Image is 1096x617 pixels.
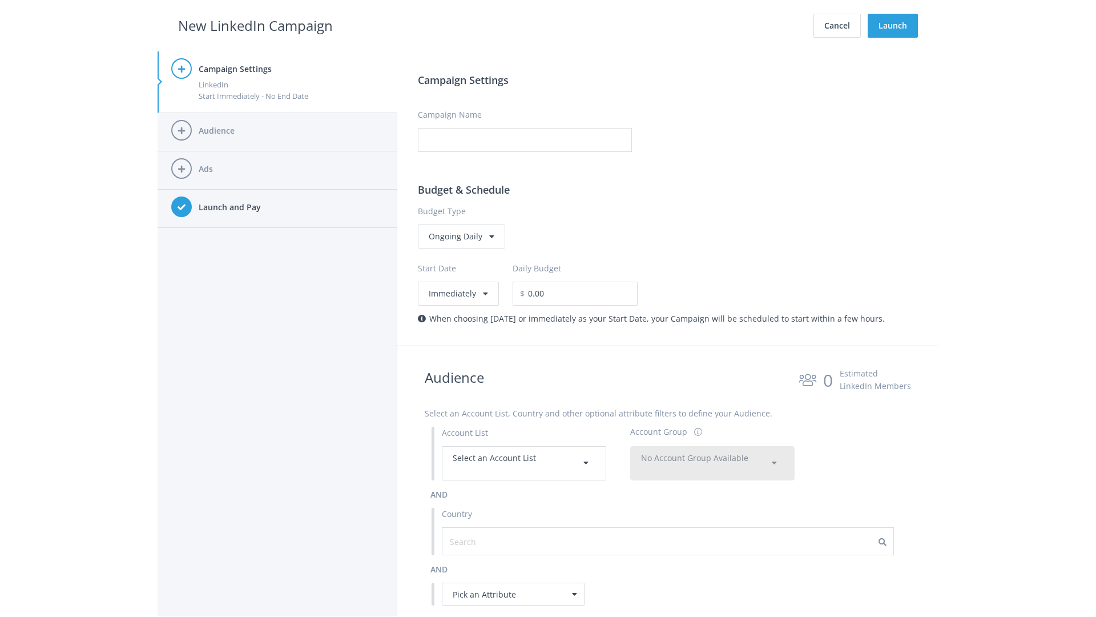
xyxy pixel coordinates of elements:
[418,205,918,218] label: Budget Type
[425,367,484,394] h2: Audience
[418,312,918,325] div: When choosing [DATE] or immediately as your Start Date, your Campaign will be scheduled to start ...
[823,367,833,394] div: 0
[430,564,448,575] span: and
[199,125,384,137] h4: Audience
[868,14,918,38] button: Launch
[418,282,499,306] button: Immediately
[199,201,384,214] h4: Launch and Pay
[641,452,748,463] span: No Account Group Available
[513,282,525,306] span: $
[418,225,505,249] div: Ongoing Daily
[630,426,687,438] div: Account Group
[418,72,918,88] h3: Campaign Settings
[813,14,861,38] button: Cancel
[453,452,595,475] div: Select an Account List
[442,583,585,606] div: Pick an Attribute
[425,407,772,420] label: Select an Account List, Country and other optional attribute filters to define your Audience.
[641,452,784,475] div: No Account Group Available
[450,535,552,548] input: Search
[442,508,472,520] label: Country
[453,452,536,463] span: Select an Account List
[442,427,488,439] label: Account List
[178,15,333,37] h2: New LinkedIn Campaign
[199,90,384,102] div: Start Immediately - No End Date
[418,262,513,275] label: Start Date
[199,63,384,75] h4: Campaign Settings
[430,489,448,500] span: and
[513,262,561,275] label: Daily Budget
[199,79,384,90] div: LinkedIn
[840,367,911,392] div: Estimated LinkedIn Members
[199,163,384,175] h4: Ads
[418,182,918,198] h3: Budget & Schedule
[418,109,482,121] label: Campaign Name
